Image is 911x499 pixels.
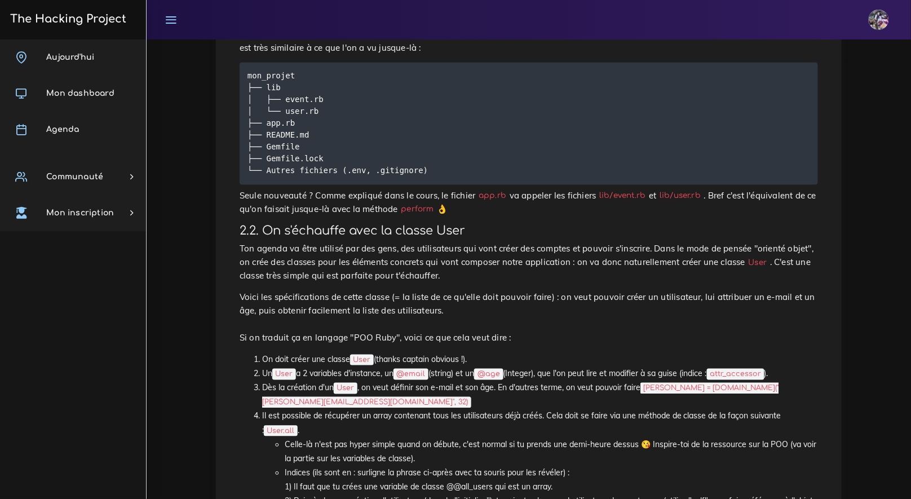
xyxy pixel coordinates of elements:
li: Un a 2 variables d'instance, un (string) et un (Integer), que l'on peut lire et modifier à sa gui... [262,367,818,381]
li: Celle-là n'est pas hyper simple quand on débute, c'est normal si tu prends une demi-heure dessus ... [285,438,818,466]
p: Ton agenda va être utilisé par des gens, des utilisateurs qui vont créer des comptes et pouvoir s... [240,242,818,283]
code: @age [474,369,503,380]
code: app.rb [476,190,510,202]
img: eg54bupqcshyolnhdacp.jpg [869,10,889,30]
code: User.all [264,426,298,437]
span: Mon inscription [46,209,114,217]
code: User [272,369,296,380]
span: Communauté [46,173,103,181]
code: lib/user.rb [657,190,704,202]
code: attr_accessor [707,369,764,380]
p: Puisque nous sommes super sympas et qu'on veut te faire gagner du temps, qui contiendra notre app... [240,28,818,55]
span: Mon dashboard [46,89,114,98]
h3: The Hacking Project [7,13,126,25]
code: User [350,355,374,366]
code: mon_projet ├── lib │ ├── event.rb │ └── user.rb ├── app.rb ├── README.md ├── Gemfile ├── Gemfile.... [247,70,431,177]
p: Seule nouveauté ? Comme expliqué dans le cours, le fichier va appeler les fichiers et . Bref c'es... [240,189,818,216]
li: Dès la création d'un , on veut définir son e-mail et son âge. En d'autres terme, on veut pouvoir ... [262,381,818,409]
code: User [745,257,770,269]
span: Agenda [46,125,79,134]
code: User [334,383,357,394]
span: Aujourd'hui [46,53,94,61]
code: [PERSON_NAME] = [DOMAIN_NAME]("[PERSON_NAME][EMAIL_ADDRESS][DOMAIN_NAME]", 32) [262,383,779,408]
p: Voici les spécifications de cette classe (= la liste de ce qu'elle doit pouvoir faire) : on veut ... [240,291,818,345]
code: @email [393,369,428,380]
h3: 2.2. On s'échauffe avec la classe User [240,224,818,238]
li: On doit créer une classe (thanks captain obvious !). [262,353,818,367]
code: lib/event.rb [596,190,649,202]
code: perform [398,204,437,215]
